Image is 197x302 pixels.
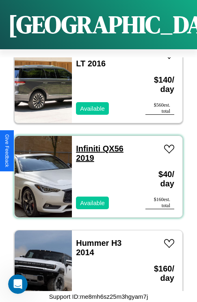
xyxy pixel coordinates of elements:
p: Available [80,197,105,208]
a: Hummer H3 2014 [76,239,121,257]
a: Infiniti QX56 2019 [76,144,123,162]
p: Available [80,103,105,114]
p: Support ID: me8mh6sz25m3hgyam7j [49,291,148,302]
h3: $ 140 / day [145,67,174,102]
a: Lincoln Mark LT 2016 [76,50,126,68]
div: $ 560 est. total [145,102,174,115]
div: $ 160 est. total [145,197,174,209]
h3: $ 40 / day [145,162,174,197]
div: Give Feedback [4,134,10,167]
iframe: Intercom live chat [8,274,28,294]
h3: $ 160 / day [145,256,174,291]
